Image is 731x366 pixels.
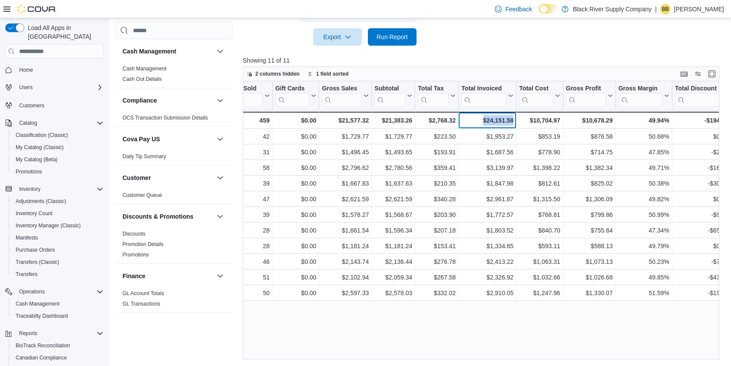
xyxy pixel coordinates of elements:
[122,290,164,296] a: GL Account Totals
[275,272,317,283] div: $0.00
[519,85,560,107] button: Total Cost
[16,354,67,361] span: Canadian Compliance
[122,212,193,221] h3: Discounts & Promotions
[322,85,369,107] button: Gross Sales
[368,28,417,46] button: Run Report
[539,13,539,14] span: Dark Mode
[16,100,48,111] a: Customers
[374,115,412,126] div: $21,383.26
[418,147,456,157] div: $193.91
[660,4,671,14] div: Brandon Blount
[122,135,160,143] h3: Cova Pay US
[122,301,160,307] a: GL Transactions
[122,65,166,72] span: Cash Management
[566,85,606,93] div: Gross Profit
[566,163,613,173] div: $1,382.34
[619,163,669,173] div: 49.71%
[122,230,146,237] span: Discounts
[619,178,669,189] div: 50.38%
[377,33,408,41] span: Run Report
[675,115,728,126] div: -$194.06
[619,272,669,283] div: 49.85%
[418,131,456,142] div: $223.50
[519,210,560,220] div: $768.81
[374,131,412,142] div: $1,729.77
[322,288,369,298] div: $2,597.33
[122,76,162,82] a: Cash Out Details
[519,85,553,107] div: Total Cost
[9,129,107,141] button: Classification (Classic)
[519,178,560,189] div: $812.61
[9,220,107,232] button: Inventory Manager (Classic)
[461,272,513,283] div: $2,326.92
[674,4,724,14] p: [PERSON_NAME]
[461,256,513,267] div: $2,413.22
[232,210,270,220] div: 39
[566,272,613,283] div: $1,026.68
[566,85,606,107] div: Gross Profit
[243,69,303,79] button: 2 columns hidden
[9,244,107,256] button: Purchase Orders
[675,85,728,107] button: Total Discount
[16,259,59,266] span: Transfers (Classic)
[122,173,213,182] button: Customer
[374,241,412,251] div: $1,181.24
[418,225,456,236] div: $207.18
[418,178,456,189] div: $210.35
[9,298,107,310] button: Cash Management
[619,210,669,220] div: 50.99%
[2,99,107,111] button: Customers
[316,70,349,77] span: 1 field sorted
[322,225,369,236] div: $1,661.54
[12,166,103,177] span: Promotions
[16,198,66,205] span: Adjustments (Classic)
[275,147,317,157] div: $0.00
[12,340,103,351] span: BioTrack Reconciliation
[16,118,103,128] span: Catalog
[461,210,513,220] div: $1,772.57
[16,184,103,194] span: Inventory
[619,194,669,204] div: 49.82%
[12,245,59,255] a: Purchase Orders
[16,82,103,93] span: Users
[275,131,317,142] div: $0.00
[232,194,270,204] div: 47
[675,256,728,267] div: -$7.30
[322,178,369,189] div: $1,667.83
[16,65,36,75] a: Home
[232,131,270,142] div: 42
[122,173,151,182] h3: Customer
[619,225,669,236] div: 47.34%
[374,256,412,267] div: $2,136.44
[12,311,71,321] a: Traceabilty Dashboard
[122,241,164,248] span: Promotion Details
[675,131,728,142] div: $0.00
[122,47,176,56] h3: Cash Management
[122,115,208,121] a: OCS Transaction Submission Details
[374,225,412,236] div: $1,596.34
[675,210,728,220] div: -$9.60
[322,147,369,157] div: $1,496.45
[461,115,513,126] div: $24,151.58
[619,131,669,142] div: 50.68%
[675,163,728,173] div: -$16.06
[275,256,317,267] div: $0.00
[519,131,560,142] div: $853.19
[374,147,412,157] div: $1,493.65
[122,231,146,237] a: Discounts
[618,85,662,93] div: Gross Margin
[122,96,213,105] button: Compliance
[12,311,103,321] span: Traceabilty Dashboard
[374,194,412,204] div: $2,621.59
[313,28,362,46] button: Export
[618,115,669,126] div: 49.94%
[275,85,309,93] div: Gift Cards
[9,207,107,220] button: Inventory Count
[116,63,232,88] div: Cash Management
[122,153,166,160] a: Daily Tip Summary
[12,196,103,206] span: Adjustments (Classic)
[566,131,613,142] div: $876.58
[519,115,560,126] div: $10,704.97
[9,268,107,280] button: Transfers
[16,132,68,139] span: Classification (Classic)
